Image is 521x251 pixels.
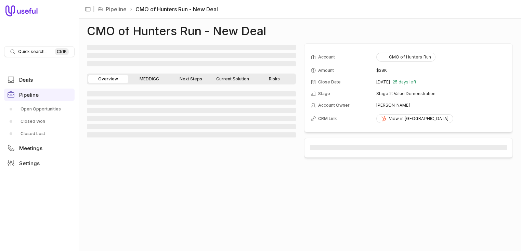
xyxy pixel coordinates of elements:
[4,142,75,154] a: Meetings
[4,116,75,127] a: Closed Won
[87,108,296,113] span: ‌
[93,5,95,13] span: |
[318,91,330,96] span: Stage
[4,157,75,169] a: Settings
[87,45,296,50] span: ‌
[376,88,506,99] td: Stage 2: Value Demonstration
[87,124,296,129] span: ‌
[318,116,337,121] span: CRM Link
[87,91,296,96] span: ‌
[318,79,341,85] span: Close Date
[55,48,69,55] kbd: Ctrl K
[87,53,296,58] span: ‌
[381,116,449,121] div: View in [GEOGRAPHIC_DATA]
[106,5,127,13] a: Pipeline
[4,74,75,86] a: Deals
[255,75,295,83] a: Risks
[87,116,296,121] span: ‌
[130,75,170,83] a: MEDDICC
[129,5,218,13] li: CMO of Hunters Run - New Deal
[318,68,334,73] span: Amount
[87,100,296,105] span: ‌
[19,77,33,82] span: Deals
[18,49,48,54] span: Quick search...
[381,54,431,60] div: CMO of Hunters Run
[376,100,506,111] td: [PERSON_NAME]
[376,65,506,76] td: $28K
[212,75,253,83] a: Current Solution
[376,114,453,123] a: View in [GEOGRAPHIC_DATA]
[83,4,93,14] button: Collapse sidebar
[4,89,75,101] a: Pipeline
[376,53,436,62] button: CMO of Hunters Run
[4,128,75,139] a: Closed Lost
[19,161,40,166] span: Settings
[310,145,507,150] span: ‌
[171,75,211,83] a: Next Steps
[87,132,296,137] span: ‌
[19,92,39,97] span: Pipeline
[393,79,416,85] span: 25 days left
[4,104,75,139] div: Pipeline submenu
[88,75,128,83] a: Overview
[376,79,390,85] time: [DATE]
[4,104,75,115] a: Open Opportunities
[318,54,335,60] span: Account
[87,61,296,66] span: ‌
[19,146,42,151] span: Meetings
[318,103,350,108] span: Account Owner
[87,27,266,35] h1: CMO of Hunters Run - New Deal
